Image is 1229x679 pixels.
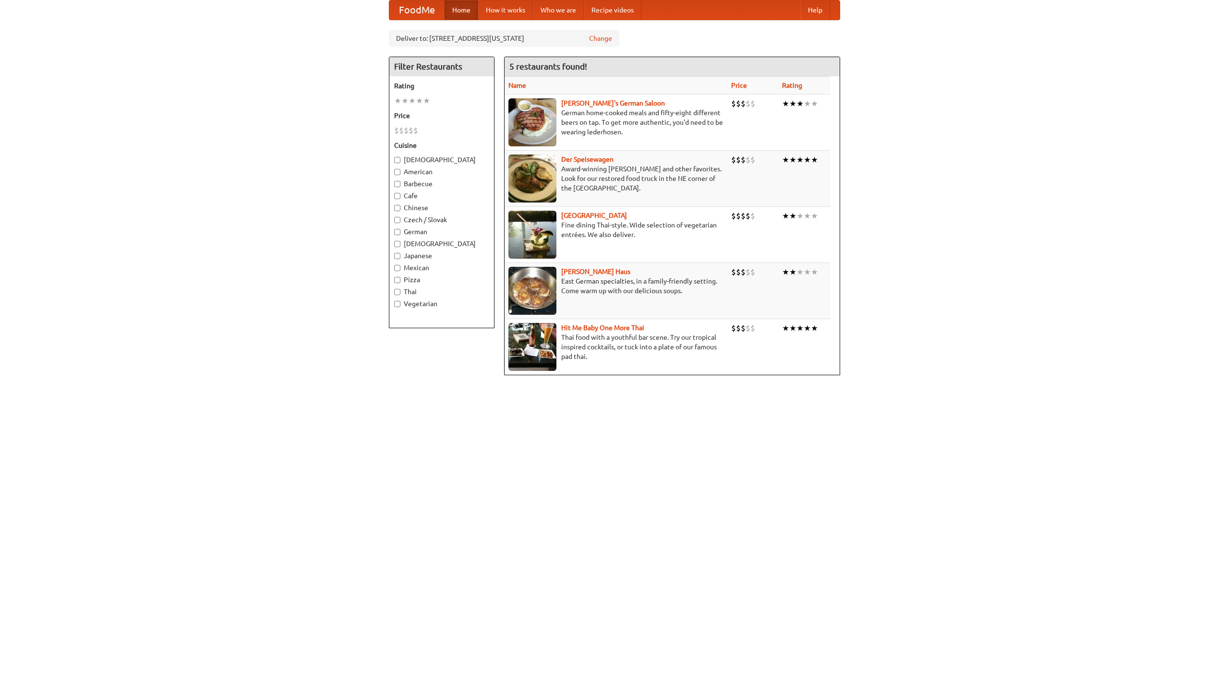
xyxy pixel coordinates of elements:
a: Help [800,0,830,20]
h5: Rating [394,81,489,91]
li: $ [741,323,746,334]
ng-pluralize: 5 restaurants found! [509,62,587,71]
p: Thai food with a youthful bar scene. Try our tropical inspired cocktails, or tuck into a plate of... [508,333,723,361]
li: ★ [796,267,804,277]
li: $ [746,211,750,221]
li: $ [731,323,736,334]
label: Japanese [394,251,489,261]
li: $ [750,211,755,221]
li: $ [746,98,750,109]
li: $ [750,155,755,165]
label: Thai [394,287,489,297]
input: Cafe [394,193,400,199]
li: $ [746,323,750,334]
a: Rating [782,82,802,89]
input: Czech / Slovak [394,217,400,223]
a: Change [589,34,612,43]
img: kohlhaus.jpg [508,267,556,315]
li: ★ [811,155,818,165]
li: $ [741,98,746,109]
li: ★ [804,98,811,109]
img: satay.jpg [508,211,556,259]
li: ★ [782,323,789,334]
li: ★ [416,95,423,106]
li: $ [404,125,409,136]
a: Hit Me Baby One More Thai [561,324,644,332]
a: [PERSON_NAME] Haus [561,268,630,275]
input: American [394,169,400,175]
li: ★ [796,211,804,221]
label: Cafe [394,191,489,201]
li: $ [394,125,399,136]
a: Der Speisewagen [561,155,614,163]
input: Mexican [394,265,400,271]
li: ★ [401,95,409,106]
li: $ [731,155,736,165]
li: ★ [804,323,811,334]
li: $ [750,267,755,277]
li: $ [736,267,741,277]
input: Pizza [394,277,400,283]
input: Chinese [394,205,400,211]
input: Thai [394,289,400,295]
label: Chinese [394,203,489,213]
img: speisewagen.jpg [508,155,556,203]
li: $ [741,211,746,221]
li: ★ [782,98,789,109]
li: $ [741,155,746,165]
li: ★ [789,323,796,334]
li: $ [731,211,736,221]
label: Mexican [394,263,489,273]
label: Vegetarian [394,299,489,309]
li: ★ [796,323,804,334]
li: ★ [782,267,789,277]
a: Who we are [533,0,584,20]
p: German home-cooked meals and fifty-eight different beers on tap. To get more authentic, you'd nee... [508,108,723,137]
img: esthers.jpg [508,98,556,146]
li: $ [746,267,750,277]
li: ★ [394,95,401,106]
li: $ [731,267,736,277]
input: [DEMOGRAPHIC_DATA] [394,241,400,247]
a: How it works [478,0,533,20]
label: Czech / Slovak [394,215,489,225]
li: ★ [789,211,796,221]
a: [GEOGRAPHIC_DATA] [561,212,627,219]
a: Home [445,0,478,20]
li: $ [413,125,418,136]
input: Barbecue [394,181,400,187]
li: $ [736,98,741,109]
label: American [394,167,489,177]
li: $ [750,98,755,109]
li: $ [741,267,746,277]
li: ★ [782,155,789,165]
li: ★ [811,323,818,334]
h4: Filter Restaurants [389,57,494,76]
li: ★ [789,267,796,277]
li: ★ [804,267,811,277]
li: ★ [796,98,804,109]
input: Japanese [394,253,400,259]
li: $ [409,125,413,136]
li: $ [736,155,741,165]
li: ★ [804,211,811,221]
label: [DEMOGRAPHIC_DATA] [394,239,489,249]
li: ★ [811,267,818,277]
li: ★ [811,98,818,109]
label: [DEMOGRAPHIC_DATA] [394,155,489,165]
li: $ [746,155,750,165]
p: Award-winning [PERSON_NAME] and other favorites. Look for our restored food truck in the NE corne... [508,164,723,193]
h5: Cuisine [394,141,489,150]
img: babythai.jpg [508,323,556,371]
a: Name [508,82,526,89]
p: East German specialties, in a family-friendly setting. Come warm up with our delicious soups. [508,276,723,296]
b: [PERSON_NAME]'s German Saloon [561,99,665,107]
li: $ [399,125,404,136]
li: $ [750,323,755,334]
label: Pizza [394,275,489,285]
li: ★ [409,95,416,106]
